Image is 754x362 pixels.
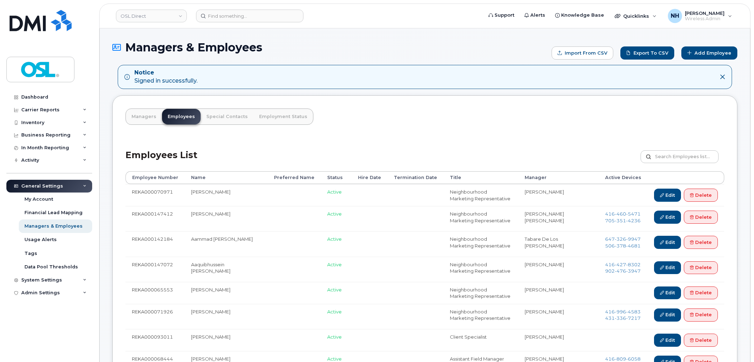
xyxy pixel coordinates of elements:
span: Active [327,334,342,340]
a: Edit [654,286,681,300]
span: 8302 [626,262,641,267]
a: 7053514236 [605,218,641,223]
td: Neighbourhood Marketing Representative [443,206,518,231]
td: Neighbourhood Marketing Representative [443,184,518,206]
th: Manager [518,171,599,184]
td: REKA000070971 [125,184,185,206]
a: 4164605471 [605,211,641,217]
a: Edit [654,334,681,347]
td: Neighbourhood Marketing Representative [443,282,518,304]
span: 460 [615,211,626,217]
td: Neighbourhood Marketing Representative [443,257,518,282]
span: Active [327,236,342,242]
li: [PERSON_NAME] [525,211,592,217]
a: Edit [654,211,681,224]
a: Edit [654,261,681,274]
a: 4169964583 [605,309,641,314]
span: 5471 [626,211,641,217]
span: 4681 [626,243,641,249]
span: 9947 [626,236,641,242]
th: Title [443,171,518,184]
td: Aaquibhussein [PERSON_NAME] [185,257,268,282]
a: Delete [684,236,718,249]
a: Delete [684,211,718,224]
span: 427 [615,262,626,267]
a: Delete [684,308,718,322]
span: 4236 [626,218,641,223]
a: Delete [684,334,718,347]
span: 351 [615,218,626,223]
td: Client Specialist [443,329,518,351]
span: 431 [605,315,641,321]
span: Active [327,309,342,314]
span: 3947 [626,268,641,274]
span: 902 [605,268,641,274]
a: Delete [684,286,718,300]
a: Special Contacts [201,109,253,124]
a: Edit [654,308,681,322]
li: [PERSON_NAME] [525,334,592,340]
th: Termination Date [387,171,443,184]
span: 809 [615,356,626,362]
td: REKA000147072 [125,257,185,282]
span: 416 [605,356,641,362]
a: Edit [654,236,681,249]
td: [PERSON_NAME] [185,282,268,304]
a: Delete [684,261,718,274]
span: Active [327,262,342,267]
th: Active Devices [599,171,648,184]
span: Active [327,189,342,195]
li: Tabare De Los [PERSON_NAME] [525,236,592,249]
span: 336 [615,315,626,321]
a: 6473269947 [605,236,641,242]
td: REKA000147412 [125,206,185,231]
td: [PERSON_NAME] [185,206,268,231]
span: 378 [615,243,626,249]
th: Status [321,171,352,184]
span: 996 [615,309,626,314]
li: [PERSON_NAME] [525,261,592,268]
a: Employees [162,109,201,124]
h2: Employees List [125,150,197,171]
a: Add Employee [681,46,737,60]
span: 7217 [626,315,641,321]
td: REKA000093011 [125,329,185,351]
span: 506 [605,243,641,249]
th: Employee Number [125,171,185,184]
a: 4168096058 [605,356,641,362]
li: [PERSON_NAME] [525,286,592,293]
span: 416 [605,309,641,314]
td: Neighbourhood Marketing Representative [443,231,518,256]
td: [PERSON_NAME] [185,329,268,351]
th: Preferred Name [268,171,321,184]
span: 6058 [626,356,641,362]
td: Neighbourhood Marketing Representative [443,304,518,329]
td: REKA000142184 [125,231,185,256]
div: Signed in successfully. [134,69,197,85]
span: 647 [605,236,641,242]
th: Name [185,171,268,184]
li: [PERSON_NAME] [525,308,592,315]
th: Hire Date [352,171,387,184]
td: Aammad [PERSON_NAME] [185,231,268,256]
a: Export to CSV [620,46,674,60]
a: 9024763947 [605,268,641,274]
form: Import from CSV [552,46,613,60]
td: REKA000071926 [125,304,185,329]
td: [PERSON_NAME] [185,184,268,206]
span: 416 [605,211,641,217]
strong: Notice [134,69,197,77]
span: 476 [615,268,626,274]
span: Active [327,287,342,293]
span: 4583 [626,309,641,314]
span: 416 [605,262,641,267]
li: [PERSON_NAME] [525,189,592,195]
td: [PERSON_NAME] [185,304,268,329]
span: Active [327,211,342,217]
span: 705 [605,218,641,223]
a: 5063784681 [605,243,641,249]
a: Edit [654,189,681,202]
span: 326 [615,236,626,242]
a: 4164278302 [605,262,641,267]
td: REKA000065553 [125,282,185,304]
